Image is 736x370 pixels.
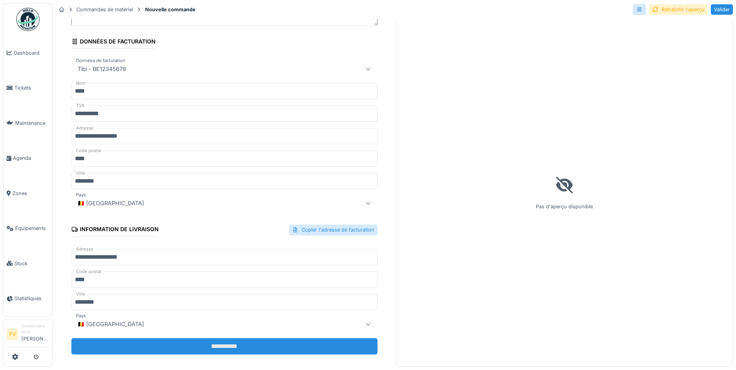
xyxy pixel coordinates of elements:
span: Maintenance [15,119,49,127]
div: Tibi - BE12345678 [74,64,129,74]
div: 🇧🇪 [GEOGRAPHIC_DATA] [74,199,147,208]
div: Commandes de matériel [76,6,133,13]
div: Valider [711,4,733,15]
span: Agenda [13,154,49,162]
a: Statistiques [3,281,52,316]
span: Statistiques [14,295,49,302]
div: Copier l'adresse de facturation [289,225,378,235]
img: Badge_color-CXgf-gQk.svg [16,8,40,31]
strong: Nouvelle commande [142,6,199,13]
label: Code postal [74,147,103,154]
a: FV Gestionnaire local[PERSON_NAME] [7,323,49,348]
label: Ville [74,170,87,176]
span: Stock [14,260,49,267]
li: FV [7,329,18,340]
span: Tickets [14,84,49,92]
label: Ville [74,291,87,297]
label: Pays [74,313,87,319]
label: TVA [74,102,86,109]
label: Pays [74,192,87,198]
a: Zones [3,176,52,211]
div: Données de facturation [71,36,156,49]
label: Adresse [74,246,95,252]
div: 🇧🇪 [GEOGRAPHIC_DATA] [74,320,147,329]
label: Nom [74,80,87,86]
label: Code postal [74,268,103,275]
a: Tickets [3,71,52,106]
div: Rafraîchir l'aperçu [649,4,708,15]
a: Agenda [3,141,52,176]
label: Adresse [74,125,95,131]
span: Zones [12,190,49,197]
li: [PERSON_NAME] [21,323,49,346]
span: Équipements [15,225,49,232]
label: Données de facturation [74,57,127,64]
div: Information de livraison [71,223,159,237]
div: Gestionnaire local [21,323,49,335]
span: Dashboard [14,49,49,57]
a: Stock [3,246,52,281]
a: Dashboard [3,35,52,71]
a: Équipements [3,211,52,246]
a: Maintenance [3,105,52,141]
div: Pas d'aperçu disponible [396,17,733,367]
